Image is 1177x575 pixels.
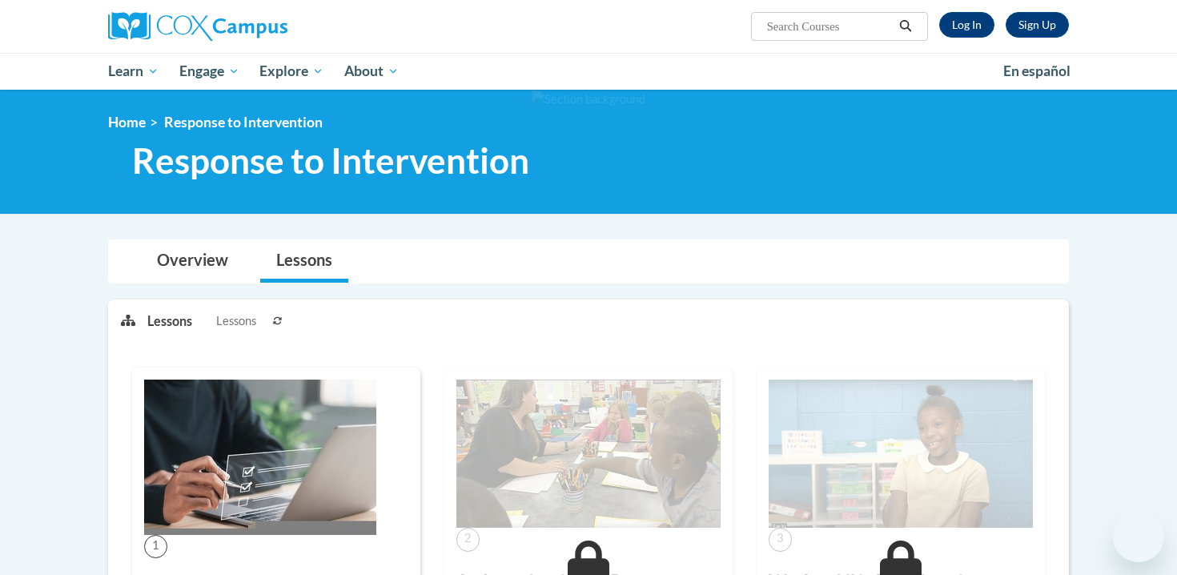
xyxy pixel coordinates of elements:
[532,90,645,108] img: Section background
[769,528,792,551] span: 3
[249,53,334,90] a: Explore
[769,380,1033,529] img: Course Image
[259,62,323,81] span: Explore
[1003,62,1071,79] span: En español
[939,12,994,38] a: Log In
[456,528,480,551] span: 2
[334,53,409,90] a: About
[1113,511,1164,562] iframe: Button to launch messaging window
[260,240,348,283] a: Lessons
[344,62,399,81] span: About
[147,312,192,330] p: Lessons
[108,62,159,81] span: Learn
[993,54,1081,88] a: En español
[108,12,287,41] img: Cox Campus
[144,535,167,558] span: 1
[765,17,894,36] input: Search Courses
[216,312,256,330] span: Lessons
[179,62,239,81] span: Engage
[141,240,244,283] a: Overview
[84,53,1093,90] div: Main menu
[108,12,412,41] a: Cox Campus
[132,139,529,182] span: Response to Intervention
[169,53,250,90] a: Engage
[144,380,376,535] img: Course Image
[894,17,918,36] button: Search
[98,53,169,90] a: Learn
[456,380,721,529] img: Course Image
[1006,12,1069,38] a: Register
[108,114,146,131] a: Home
[164,114,323,131] span: Response to Intervention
